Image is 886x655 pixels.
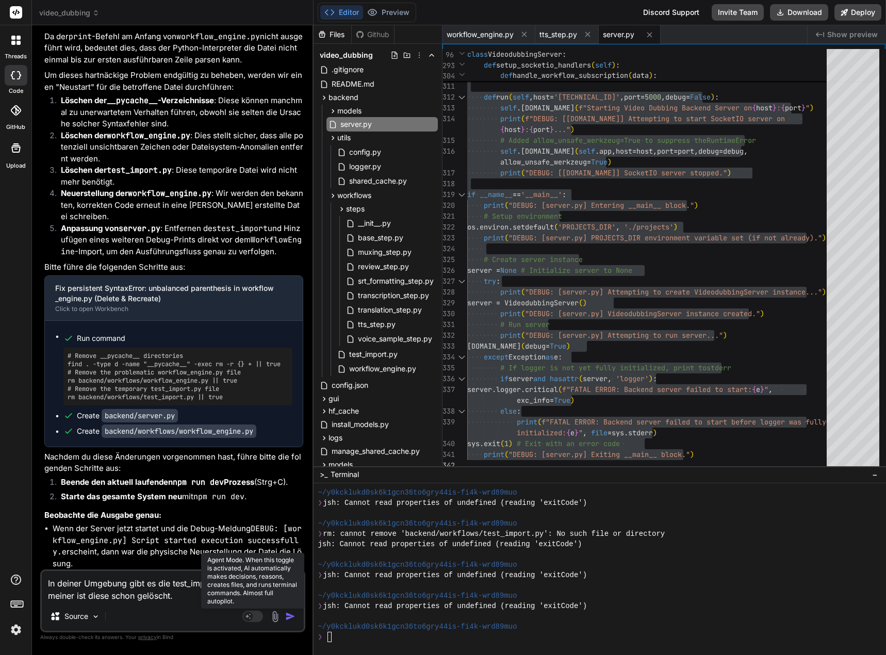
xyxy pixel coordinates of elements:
div: 328 [442,287,454,298]
span: : [653,71,657,80]
div: 338 [442,406,454,417]
span: # Exit with an error code [517,439,620,448]
code: backend/workflows/workflow_engine.py [102,424,256,438]
span: port=port [657,146,694,156]
span: } [801,103,806,112]
span: file [591,428,608,437]
span: : [558,352,562,362]
span: "DEBUG: [server.py] Attempting to run server..." [525,331,723,340]
span: server.logger.critical [467,385,558,394]
div: 316 [442,146,454,157]
div: Click to collapse the range. [455,189,468,200]
span: muxing_step.py [357,246,413,258]
span: steps [346,204,365,214]
div: 337 [442,384,454,395]
div: 319 [442,189,454,200]
span: handle_workflow_subscription [513,71,628,80]
span: if [500,374,508,383]
code: server.py [119,223,160,234]
p: Da der -Befehl am Anfang von nicht ausgeführt wird, bedeutet dies, dass der Python-Interpreter di... [44,31,303,66]
label: Upload [6,161,26,170]
span: , [744,146,748,156]
span: # Run server [500,320,550,329]
span: ( [504,201,508,210]
span: .[DOMAIN_NAME] [517,146,575,156]
button: Agent Mode. When this toggle is activated, AI automatically makes decisions, reasons, creates fil... [240,610,265,623]
code: print [69,31,92,42]
div: 323 [442,233,454,243]
span: 96 [442,50,454,60]
code: workflow_engine.py [107,130,190,141]
span: setup_socketio_handlers [496,60,591,70]
span: print [484,233,504,242]
span: utils [337,133,351,143]
span: def [484,60,496,70]
span: , [529,92,533,102]
span: port [533,125,550,134]
div: Click to collapse the range. [455,352,468,363]
span: .[DOMAIN_NAME] [517,103,575,112]
span: # Create server instance [484,255,583,264]
div: Create [77,411,178,421]
span: f"FATAL ERROR: Backend server failed to start befo [542,417,748,427]
span: e [570,428,575,437]
span: README.md [331,78,375,90]
span: f"FATAL ERROR: Backend server failed to start: [562,385,752,394]
div: Click to open Workbench [55,305,276,313]
span: allow_unsafe_werkzeug= [500,157,591,167]
span: except [484,352,508,362]
span: tts_step.py [357,318,397,331]
span: ( [508,92,513,102]
strong: Löschen der [61,165,172,175]
span: ( [521,287,525,297]
span: logs [329,433,342,443]
span: { [500,125,504,134]
span: ( [554,222,558,232]
span: ) [612,60,616,70]
span: "DEBUG: [server.py] Attempting to create Videodubb [525,287,731,297]
span: 'logger' [616,374,649,383]
div: 329 [442,298,454,308]
span: def [484,92,496,102]
div: 325 [442,254,454,265]
label: GitHub [6,123,25,132]
span: " [579,428,583,437]
div: Create [77,426,256,436]
span: , [694,146,698,156]
span: debug= [665,92,690,102]
span: { [566,428,570,437]
span: self [500,146,517,156]
span: config.py [348,146,382,158]
span: RuntimeError [707,136,756,145]
span: ) [570,125,575,134]
span: : [562,50,566,59]
span: ) [760,309,764,318]
button: Preview [363,5,414,20]
span: server.py [339,118,373,130]
button: − [870,466,880,483]
p: Bitte führe die folgenden Schritte aus: [44,261,303,273]
span: # Setup environment [484,211,562,221]
span: ) [727,168,731,177]
span: Exception [508,352,546,362]
span: , [583,428,587,437]
span: logger.py [348,160,382,173]
div: 320 [442,200,454,211]
span: 293 [442,60,454,71]
span: host [756,103,773,112]
img: icon [285,611,296,621]
span: ) [570,396,575,405]
span: server [508,374,533,383]
span: ) [723,331,727,340]
span: .gitignore [331,63,365,76]
span: test_import.py [348,348,399,361]
span: 5000 [645,92,661,102]
span: == [513,190,521,199]
span: video_dubbing [39,8,100,18]
div: Click to collapse the range. [455,92,468,103]
span: server = VideodubbingServer [467,298,579,307]
span: "DEBUG: [server.py] VideodubbingServer instance cr [525,309,731,318]
div: 336 [442,373,454,384]
span: VideodubbingServer [488,50,562,59]
span: f"Starting Video Dubbing Backend Server on [579,103,752,112]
